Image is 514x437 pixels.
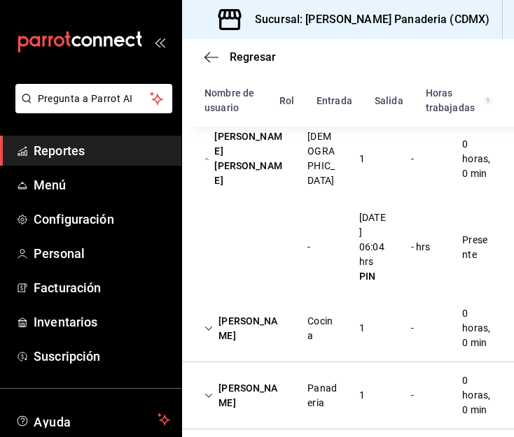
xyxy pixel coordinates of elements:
div: HeadCell [193,80,268,121]
div: Cell [451,368,503,423]
div: PIN [359,269,389,284]
div: HeadCell [305,88,363,114]
div: Row [182,362,514,429]
div: Cell [193,242,216,253]
div: [DATE] 06:04 hrs [359,210,389,269]
div: Panaderia [307,381,337,410]
span: Facturación [34,278,170,297]
div: Cell [296,308,348,349]
svg: El total de horas trabajadas por usuario es el resultado de la suma redondeada del registro de ho... [484,95,492,106]
div: Cell [348,315,376,341]
span: Regresar [230,50,276,64]
div: Cell [348,205,400,289]
div: HeadCell [415,80,503,121]
div: Cocina [307,314,337,343]
h3: Sucursal: [PERSON_NAME] Panaderia (CDMX) [244,11,489,28]
div: Cell [193,308,296,349]
div: Cell [400,146,425,172]
span: Personal [34,244,170,263]
div: Cell [296,234,321,260]
div: HeadCell [363,88,415,114]
span: Menú [34,175,170,194]
div: Row [182,118,514,199]
div: Cell [400,315,425,341]
div: Cell [451,301,503,356]
div: Cell [193,124,296,194]
div: Head [182,75,514,127]
button: Pregunta a Parrot AI [15,84,172,113]
div: Cell [193,375,296,416]
div: Cell [296,124,348,194]
span: Ayuda [34,411,152,428]
div: [DEMOGRAPHIC_DATA] [307,129,337,188]
span: Suscripción [34,347,170,366]
div: Cell [348,382,376,408]
div: Cell [400,234,442,260]
div: Cell [451,227,503,268]
div: Cell [451,131,503,187]
div: Cell [400,382,425,408]
a: Pregunta a Parrot AI [10,101,172,116]
div: HeadCell [268,88,305,114]
div: - [307,240,310,255]
span: Inventarios [34,313,170,331]
span: Pregunta a Parrot AI [38,92,151,106]
div: - hrs [411,240,431,255]
div: Cell [296,375,348,416]
div: Row [182,199,514,295]
div: Row [182,295,514,362]
span: Reportes [34,141,170,160]
button: Regresar [204,50,276,64]
div: Cell [348,146,376,172]
button: open_drawer_menu [154,36,165,48]
span: Configuración [34,210,170,229]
